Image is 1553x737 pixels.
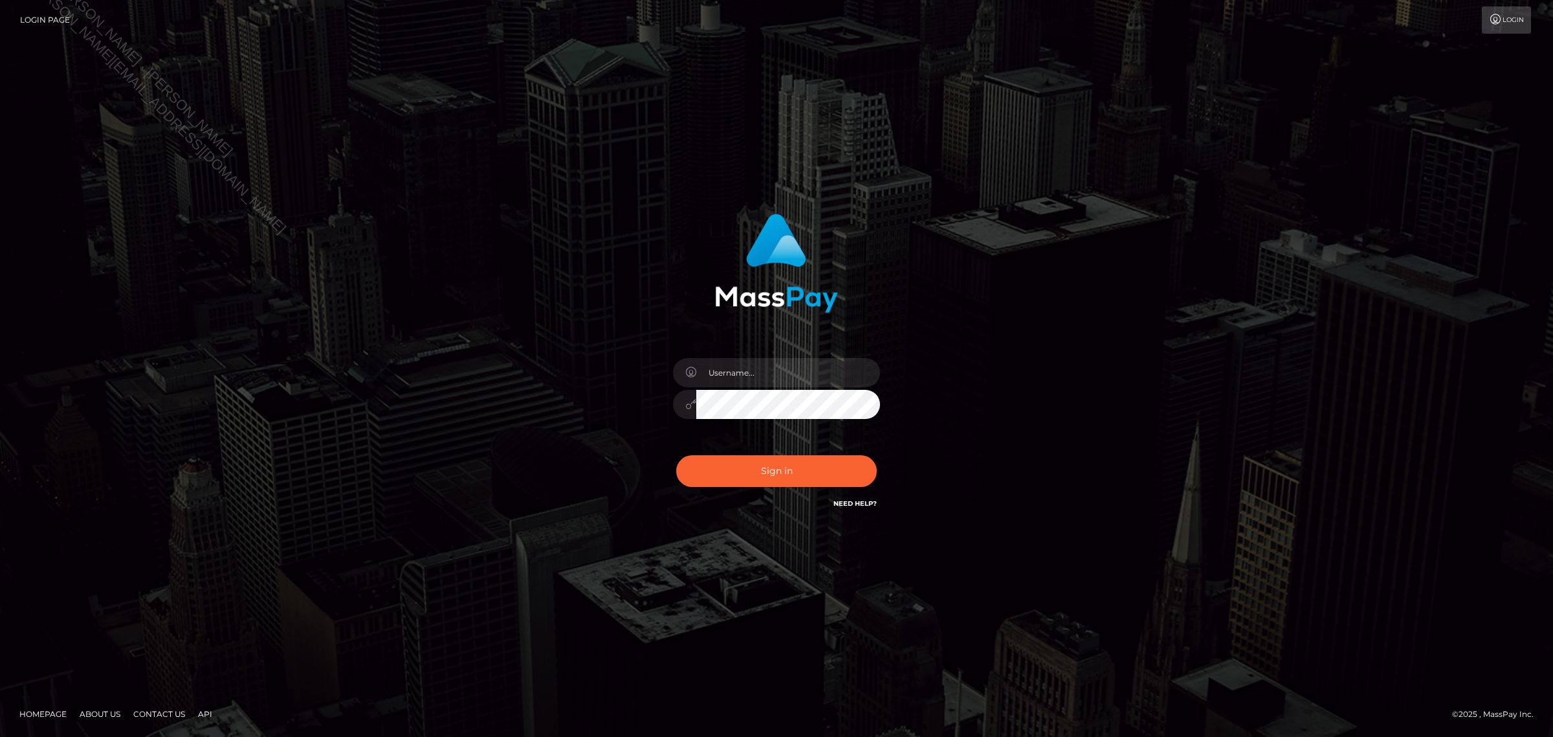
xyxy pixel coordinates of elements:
a: About Us [74,704,126,724]
button: Sign in [676,455,877,487]
a: Login [1482,6,1531,34]
input: Username... [696,358,880,387]
a: Login Page [20,6,70,34]
a: Contact Us [128,704,190,724]
a: Homepage [14,704,72,724]
a: Need Help? [833,499,877,508]
div: © 2025 , MassPay Inc. [1452,707,1543,721]
img: MassPay Login [715,214,838,313]
a: API [193,704,217,724]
